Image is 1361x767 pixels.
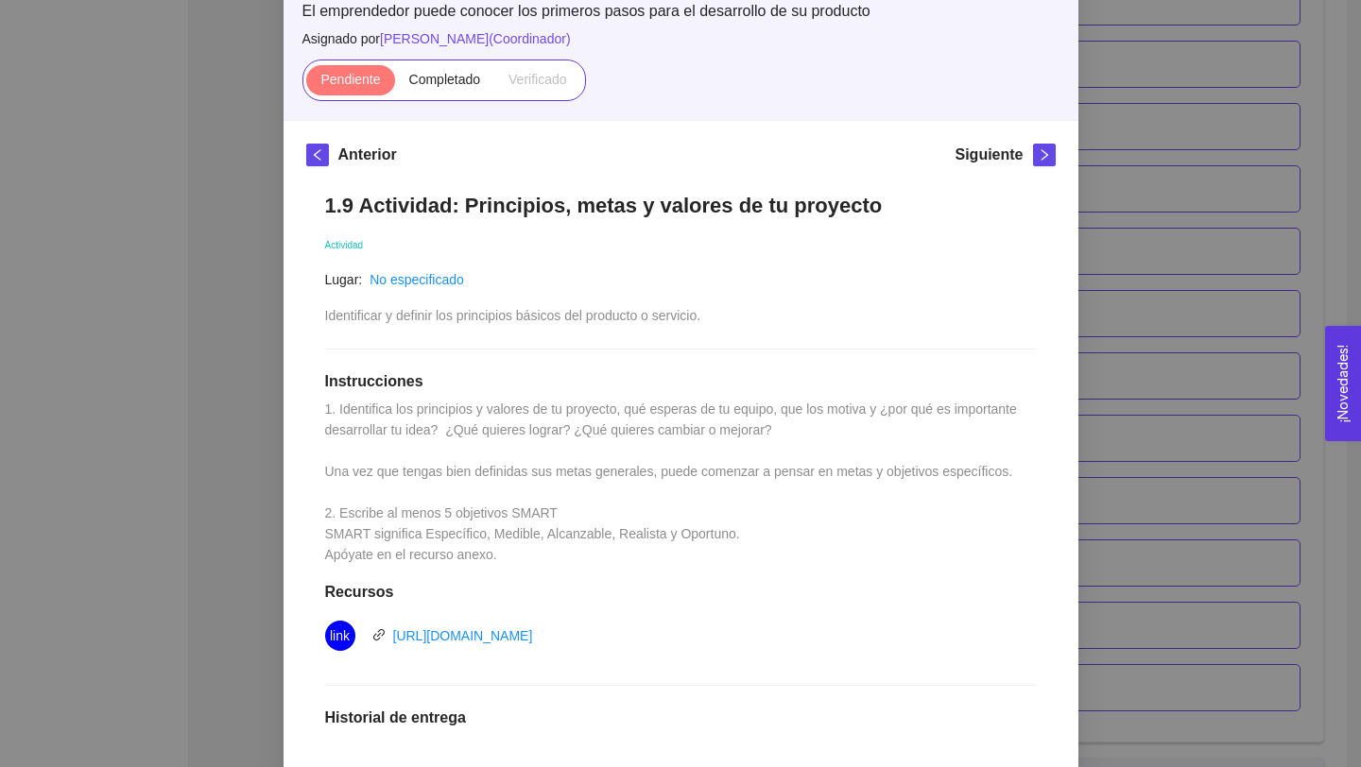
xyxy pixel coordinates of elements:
a: No especificado [370,272,464,287]
span: link [330,621,350,651]
a: [URL][DOMAIN_NAME] [393,628,533,643]
button: left [306,144,329,166]
h1: Historial de entrega [325,708,1037,727]
span: 1. Identifica los principios y valores de tu proyecto, qué esperas de tu equipo, que los motiva y... [325,401,1021,562]
h5: Siguiente [955,144,1023,166]
h1: Recursos [325,583,1037,602]
h1: Instrucciones [325,372,1037,391]
span: right [1034,148,1055,162]
span: Verificado [508,72,566,87]
button: right [1033,144,1056,166]
span: Pendiente [320,72,380,87]
span: link [372,628,386,641]
span: El emprendedor puede conocer los primeros pasos para el desarrollo de su producto [302,1,1060,22]
span: Completado [409,72,481,87]
h1: 1.9 Actividad: Principios, metas y valores de tu proyecto [325,193,1037,218]
span: Identificar y definir los principios básicos del producto o servicio. [325,308,701,323]
h5: Anterior [338,144,397,166]
article: Lugar: [325,269,363,290]
span: [PERSON_NAME] ( Coordinador ) [380,31,571,46]
span: left [307,148,328,162]
button: Open Feedback Widget [1325,326,1361,441]
span: Actividad [325,240,364,250]
span: Asignado por [302,28,1060,49]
